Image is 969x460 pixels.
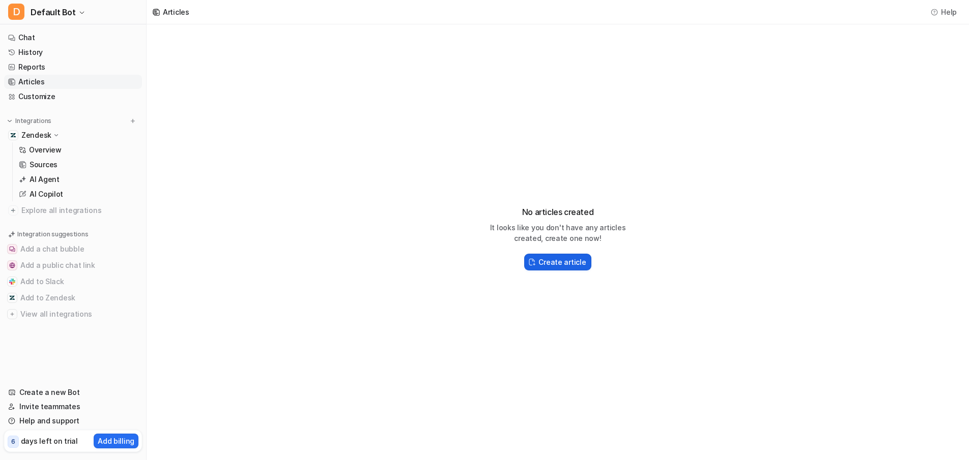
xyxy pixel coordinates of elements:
[17,230,88,239] p: Integration suggestions
[9,262,15,268] img: Add a public chat link
[30,160,58,170] p: Sources
[15,117,51,125] p: Integrations
[928,5,961,19] button: Help
[538,257,586,267] h2: Create article
[11,437,15,446] p: 6
[4,45,142,59] a: History
[31,5,76,19] span: Default Bot
[4,306,142,322] button: View all integrationsView all integrations
[4,273,142,290] button: Add to SlackAdd to Slack
[9,295,15,301] img: Add to Zendesk
[524,254,591,270] button: Create article
[21,202,138,219] span: Explore all integrations
[4,290,142,306] button: Add to ZendeskAdd to Zendesk
[4,75,142,89] a: Articles
[129,117,136,125] img: menu_add.svg
[10,132,16,138] img: Zendesk
[30,189,63,199] p: AI Copilot
[8,205,18,216] img: explore all integrations
[98,436,134,446] p: Add billing
[4,257,142,273] button: Add a public chat linkAdd a public chat link
[476,222,639,243] p: It looks like you don't have any articles created, create one now!
[4,60,142,74] a: Reports
[476,206,639,218] h3: No articles created
[4,414,142,428] a: Help and support
[4,30,142,45] a: Chat
[9,246,15,252] img: Add a chat bubble
[4,385,142,400] a: Create a new Bot
[4,241,142,257] button: Add a chat bubbleAdd a chat bubble
[4,89,142,104] a: Customize
[29,145,62,155] p: Overview
[8,4,24,20] span: D
[4,116,54,126] button: Integrations
[4,400,142,414] a: Invite teammates
[30,174,60,185] p: AI Agent
[21,436,78,446] p: days left on trial
[21,130,51,140] p: Zendesk
[9,311,15,317] img: View all integrations
[4,203,142,218] a: Explore all integrations
[15,172,142,187] a: AI Agent
[15,187,142,201] a: AI Copilot
[15,158,142,172] a: Sources
[9,279,15,285] img: Add to Slack
[6,117,13,125] img: expand menu
[163,7,189,17] div: Articles
[15,143,142,157] a: Overview
[94,434,138,448] button: Add billing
